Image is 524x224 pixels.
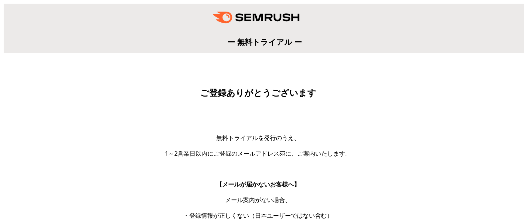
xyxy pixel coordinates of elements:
span: ・登録情報が正しくない（日本ユーザーではない含む） [183,211,333,219]
span: 【メールが届かないお客様へ】 [216,180,300,188]
span: メール案内がない場合、 [225,196,291,204]
span: 1～2営業日以内にご登録のメールアドレス宛に、ご案内いたします。 [165,149,351,157]
span: ご登録ありがとうございます [200,88,316,98]
span: ー 無料トライアル ー [227,37,302,47]
span: 無料トライアルを発行のうえ、 [216,134,300,142]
